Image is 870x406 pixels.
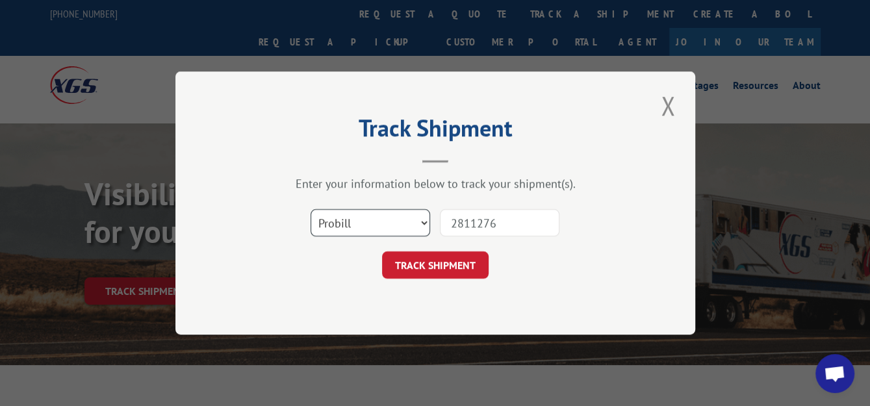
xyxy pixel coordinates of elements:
a: Open chat [815,354,854,393]
div: Enter your information below to track your shipment(s). [240,176,630,191]
h2: Track Shipment [240,119,630,144]
button: Close modal [657,88,679,123]
input: Number(s) [440,209,559,236]
button: TRACK SHIPMENT [382,251,489,279]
